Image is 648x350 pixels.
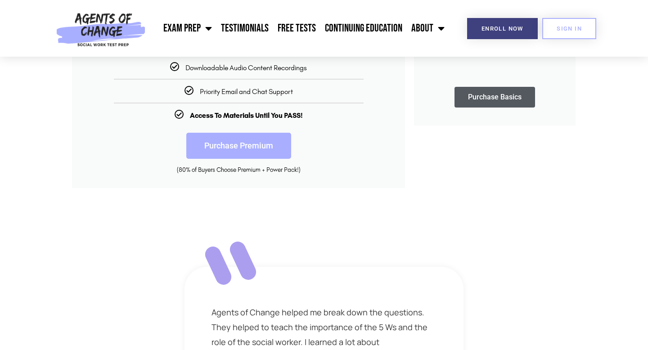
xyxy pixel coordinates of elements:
span: Downloadable Audio Content Recordings [185,63,307,72]
span: Enroll Now [481,26,523,31]
a: Purchase Premium [186,133,291,159]
div: (80% of Buyers Choose Premium + Power Pack!) [85,166,391,175]
span: SIGN IN [557,26,582,31]
a: About [407,17,449,40]
a: Exam Prep [159,17,216,40]
a: SIGN IN [542,18,596,39]
nav: Menu [150,17,450,40]
a: Testimonials [216,17,273,40]
a: Continuing Education [320,17,407,40]
a: Enroll Now [467,18,538,39]
b: Access To Materials Until You PASS! [190,111,303,120]
a: Free Tests [273,17,320,40]
a: Purchase Basics [454,87,535,108]
span: Priority Email and Chat Support [200,87,293,96]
